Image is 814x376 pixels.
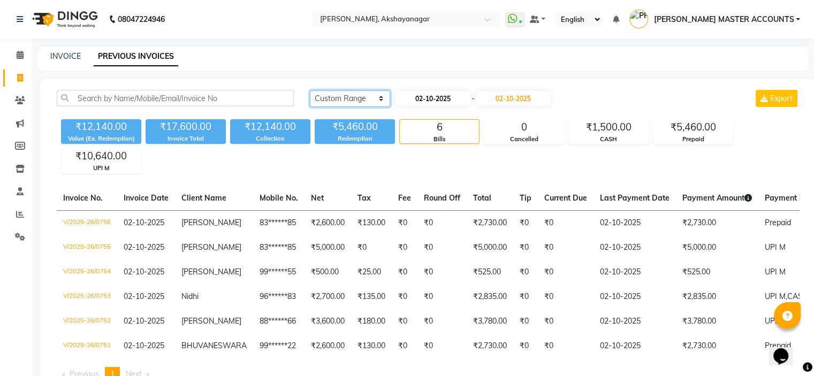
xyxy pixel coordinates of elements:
[484,135,564,144] div: Cancelled
[484,120,564,135] div: 0
[513,210,538,235] td: ₹0
[62,164,141,173] div: UPI M
[467,260,513,285] td: ₹525.00
[569,135,648,144] div: CASH
[124,267,164,277] span: 02-10-2025
[392,235,417,260] td: ₹0
[471,93,475,104] span: -
[181,193,226,203] span: Client Name
[181,291,199,301] span: Nidhi
[181,316,241,326] span: [PERSON_NAME]
[181,267,241,277] span: [PERSON_NAME]
[146,134,226,143] div: Invoice Total
[467,285,513,309] td: ₹2,835.00
[676,334,758,358] td: ₹2,730.00
[569,120,648,135] div: ₹1,500.00
[653,135,733,144] div: Prepaid
[676,285,758,309] td: ₹2,835.00
[181,218,241,227] span: [PERSON_NAME]
[513,285,538,309] td: ₹0
[676,260,758,285] td: ₹525.00
[124,218,164,227] span: 02-10-2025
[538,285,594,309] td: ₹0
[62,149,141,164] div: ₹10,640.00
[351,334,392,358] td: ₹130.00
[57,285,117,309] td: V/2025-26/0753
[230,119,310,134] div: ₹12,140.00
[124,193,169,203] span: Invoice Date
[467,334,513,358] td: ₹2,730.00
[57,309,117,334] td: V/2025-26/0752
[400,135,479,144] div: Bills
[351,260,392,285] td: ₹25.00
[594,235,676,260] td: 02-10-2025
[417,210,467,235] td: ₹0
[305,285,351,309] td: ₹2,700.00
[260,193,298,203] span: Mobile No.
[57,334,117,358] td: V/2025-26/0751
[513,334,538,358] td: ₹0
[124,316,164,326] span: 02-10-2025
[629,10,648,28] img: PRANSHUL MASTER ACCOUNTS
[398,193,411,203] span: Fee
[305,334,351,358] td: ₹2,600.00
[594,210,676,235] td: 02-10-2025
[476,91,551,106] input: End Date
[756,90,797,107] button: Export
[417,235,467,260] td: ₹0
[118,4,165,34] b: 08047224946
[467,210,513,235] td: ₹2,730.00
[357,193,371,203] span: Tax
[351,285,392,309] td: ₹135.00
[417,285,467,309] td: ₹0
[351,235,392,260] td: ₹0
[765,267,786,277] span: UPI M
[57,260,117,285] td: V/2025-26/0754
[682,193,752,203] span: Payment Amount
[94,47,178,66] a: PREVIOUS INVOICES
[417,260,467,285] td: ₹0
[544,193,587,203] span: Current Due
[181,242,241,252] span: [PERSON_NAME]
[351,210,392,235] td: ₹130.00
[61,134,141,143] div: Value (Ex. Redemption)
[765,242,786,252] span: UPI M
[513,309,538,334] td: ₹0
[417,334,467,358] td: ₹0
[400,120,479,135] div: 6
[653,14,794,25] span: [PERSON_NAME] MASTER ACCOUNTS
[513,235,538,260] td: ₹0
[50,51,81,61] a: INVOICE
[538,210,594,235] td: ₹0
[351,309,392,334] td: ₹180.00
[594,260,676,285] td: 02-10-2025
[676,309,758,334] td: ₹3,780.00
[417,309,467,334] td: ₹0
[594,285,676,309] td: 02-10-2025
[538,235,594,260] td: ₹0
[765,218,791,227] span: Prepaid
[57,90,294,106] input: Search by Name/Mobile/Email/Invoice No
[765,316,786,326] span: UPI M
[520,193,531,203] span: Tip
[57,235,117,260] td: V/2025-26/0755
[538,260,594,285] td: ₹0
[230,134,310,143] div: Collection
[392,309,417,334] td: ₹0
[392,260,417,285] td: ₹0
[653,120,733,135] div: ₹5,460.00
[395,91,470,106] input: Start Date
[124,341,164,350] span: 02-10-2025
[600,193,670,203] span: Last Payment Date
[63,193,103,203] span: Invoice No.
[181,341,247,350] span: BHUVANESWARA
[305,309,351,334] td: ₹3,600.00
[305,260,351,285] td: ₹500.00
[124,242,164,252] span: 02-10-2025
[424,193,460,203] span: Round Off
[392,285,417,309] td: ₹0
[538,309,594,334] td: ₹0
[467,309,513,334] td: ₹3,780.00
[124,291,164,301] span: 02-10-2025
[765,341,791,350] span: Prepaid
